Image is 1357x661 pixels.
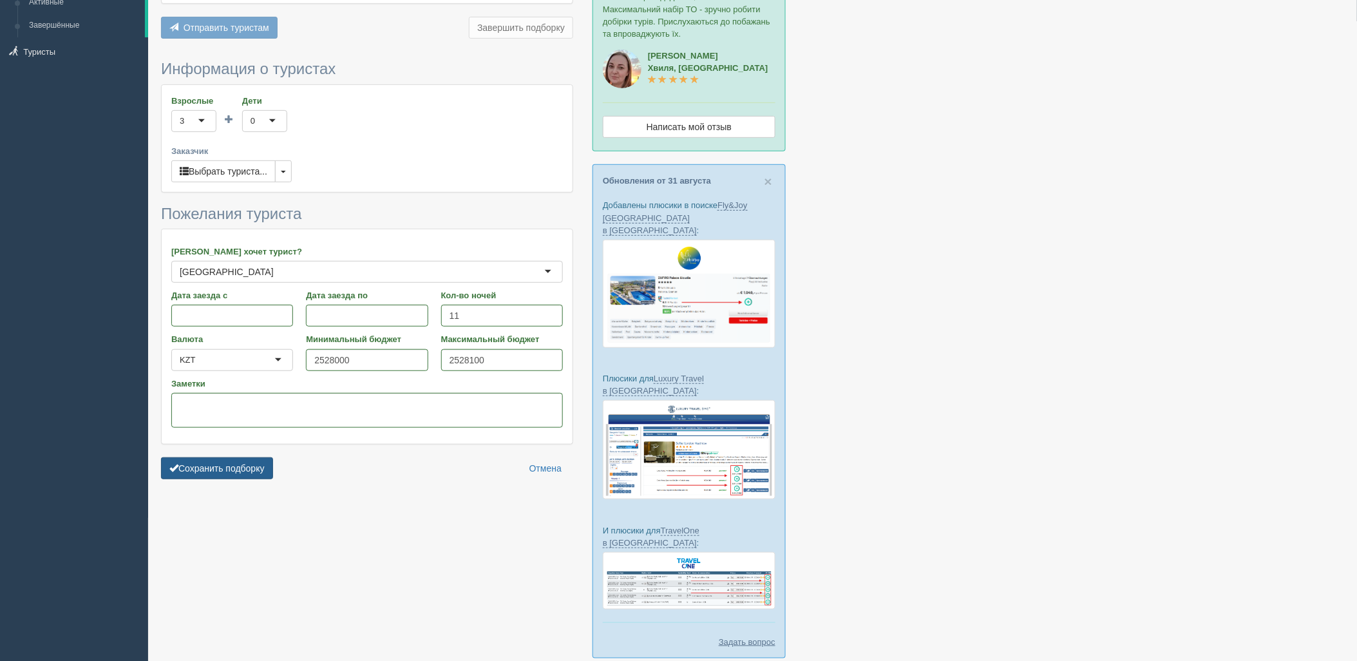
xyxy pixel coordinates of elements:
[603,176,711,186] a: Обновления от 31 августа
[171,160,276,182] button: Выбрать туриста...
[719,636,775,648] a: Задать вопрос
[171,145,563,157] label: Заказчик
[603,526,699,548] a: TravelOne в [GEOGRAPHIC_DATA]
[469,17,573,39] button: Завершить подборку
[171,289,293,302] label: Дата заезда с
[603,200,748,235] a: Fly&Joy [GEOGRAPHIC_DATA] в [GEOGRAPHIC_DATA]
[161,205,301,222] span: Пожелания туриста
[764,175,772,188] button: Close
[180,115,184,128] div: 3
[171,378,563,390] label: Заметки
[441,305,563,327] input: 7-10 или 7,10,14
[306,289,428,302] label: Дата заезда по
[23,14,145,37] a: Завершённые
[184,23,269,33] span: Отправить туристам
[171,245,563,258] label: [PERSON_NAME] хочет турист?
[603,374,704,396] a: Luxury Travel в [GEOGRAPHIC_DATA]
[603,372,775,397] p: Плюсики для :
[306,333,428,345] label: Минимальный бюджет
[251,115,255,128] div: 0
[603,240,775,348] img: fly-joy-de-proposal-crm-for-travel-agency.png
[603,199,775,236] p: Добавлены плюсики в поиске :
[171,333,293,345] label: Валюта
[161,457,273,479] button: Сохранить подборку
[603,524,775,549] p: И плюсики для :
[441,333,563,345] label: Максимальный бюджет
[764,174,772,189] span: ×
[603,400,775,499] img: luxury-travel-%D0%BF%D0%BE%D0%B4%D0%B1%D0%BE%D1%80%D0%BA%D0%B0-%D1%81%D1%80%D0%BC-%D0%B4%D0%BB%D1...
[161,61,573,77] h3: Информация о туристах
[603,552,775,609] img: travel-one-%D0%BF%D1%96%D0%B4%D0%B1%D1%96%D1%80%D0%BA%D0%B0-%D1%81%D1%80%D0%BC-%D0%B4%D0%BB%D1%8F...
[603,116,775,138] a: Написать мой отзыв
[521,457,570,479] a: Отмена
[171,95,216,107] label: Взрослые
[242,95,287,107] label: Дети
[648,51,768,85] a: [PERSON_NAME]Хвиля, [GEOGRAPHIC_DATA]
[161,17,278,39] button: Отправить туристам
[180,265,274,278] div: [GEOGRAPHIC_DATA]
[180,354,196,367] div: KZT
[441,289,563,302] label: Кол-во ночей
